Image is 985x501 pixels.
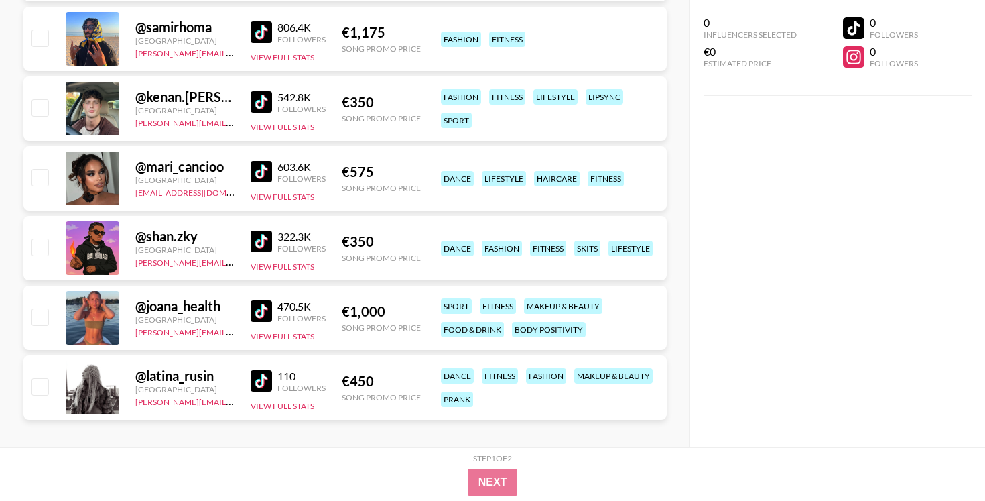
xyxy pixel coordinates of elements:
div: 806.4K [277,21,326,34]
div: [GEOGRAPHIC_DATA] [135,36,235,46]
div: @ samirhoma [135,19,235,36]
div: Step 1 of 2 [473,453,512,463]
div: @ kenan.[PERSON_NAME] [135,89,235,105]
div: 0 [870,16,918,30]
div: € 575 [342,164,421,180]
div: 0 [870,45,918,58]
div: € 1,175 [342,24,421,41]
div: Estimated Price [704,58,797,68]
div: sport [441,298,472,314]
div: fashion [441,89,481,105]
div: [GEOGRAPHIC_DATA] [135,105,235,115]
div: @ latina_rusin [135,368,235,384]
div: fitness [588,171,624,186]
div: € 450 [342,373,421,390]
div: € 350 [342,233,421,250]
button: Next [468,469,518,496]
div: €0 [704,45,797,58]
a: [PERSON_NAME][EMAIL_ADDRESS][DOMAIN_NAME] [135,325,334,337]
div: fitness [489,32,525,47]
div: fitness [482,368,518,384]
div: Followers [277,174,326,184]
div: 470.5K [277,300,326,313]
div: Song Promo Price [342,44,421,54]
div: body positivity [512,322,586,337]
div: 322.3K [277,230,326,243]
button: View Full Stats [251,122,314,132]
div: @ shan.zky [135,228,235,245]
div: Song Promo Price [342,183,421,193]
button: View Full Stats [251,262,314,272]
div: dance [441,241,474,256]
button: View Full Stats [251,52,314,62]
button: View Full Stats [251,401,314,411]
div: dance [441,171,474,186]
div: @ joana_health [135,298,235,315]
div: [GEOGRAPHIC_DATA] [135,245,235,255]
img: TikTok [251,161,272,182]
div: [GEOGRAPHIC_DATA] [135,315,235,325]
div: 542.8K [277,91,326,104]
div: 603.6K [277,160,326,174]
div: 110 [277,370,326,383]
div: makeup & beauty [524,298,602,314]
div: dance [441,368,474,384]
div: Followers [277,243,326,254]
img: TikTok [251,91,272,113]
div: lipsync [586,89,623,105]
div: Followers [277,34,326,44]
div: fashion [482,241,522,256]
div: sport [441,113,472,128]
div: 0 [704,16,797,30]
div: Followers [277,383,326,393]
div: Influencers Selected [704,30,797,40]
div: Followers [277,313,326,323]
div: Followers [870,30,918,40]
a: [PERSON_NAME][EMAIL_ADDRESS][DOMAIN_NAME] [135,46,334,58]
img: TikTok [251,21,272,43]
div: Song Promo Price [342,253,421,263]
div: makeup & beauty [574,368,653,384]
div: Song Promo Price [342,392,421,402]
div: lifestyle [533,89,578,105]
div: Followers [277,104,326,114]
div: Song Promo Price [342,323,421,333]
div: fitness [489,89,525,105]
div: lifestyle [608,241,653,256]
div: [GEOGRAPHIC_DATA] [135,384,235,394]
iframe: Drift Widget Chat Controller [918,434,969,485]
a: [PERSON_NAME][EMAIL_ADDRESS][DOMAIN_NAME] [135,394,334,407]
div: fashion [526,368,566,384]
div: [GEOGRAPHIC_DATA] [135,175,235,185]
a: [PERSON_NAME][EMAIL_ADDRESS][DOMAIN_NAME] [135,115,334,128]
div: lifestyle [482,171,526,186]
div: € 350 [342,94,421,111]
button: View Full Stats [251,192,314,202]
a: [PERSON_NAME][EMAIL_ADDRESS][PERSON_NAME][DOMAIN_NAME] [135,255,397,268]
div: fitness [480,298,516,314]
div: Song Promo Price [342,113,421,123]
div: Followers [870,58,918,68]
div: @ mari_cancioo [135,158,235,175]
button: View Full Stats [251,331,314,341]
div: prank [441,392,473,407]
div: fashion [441,32,481,47]
img: TikTok [251,300,272,322]
img: TikTok [251,231,272,252]
div: haircare [534,171,580,186]
img: TikTok [251,370,272,392]
div: food & drink [441,322,504,337]
div: € 1,000 [342,303,421,320]
div: skits [574,241,600,256]
div: fitness [530,241,566,256]
a: [EMAIL_ADDRESS][DOMAIN_NAME] [135,185,270,198]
